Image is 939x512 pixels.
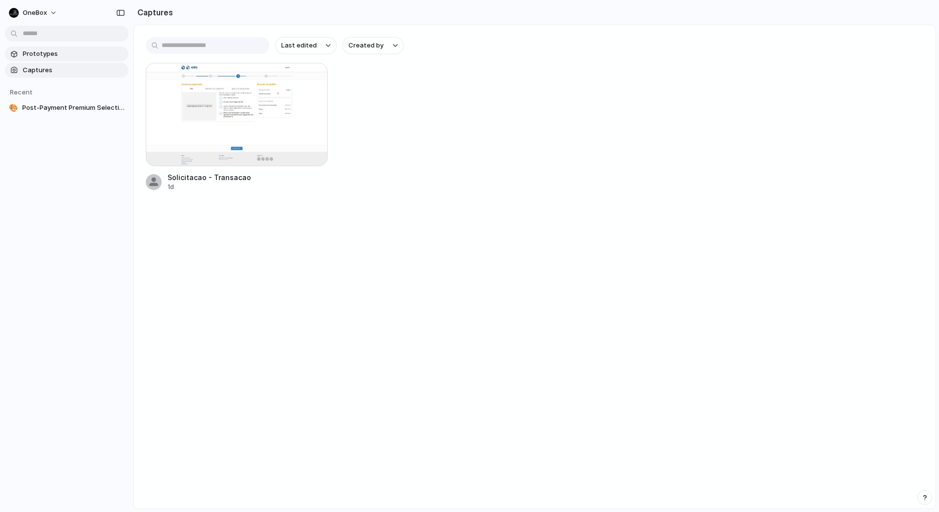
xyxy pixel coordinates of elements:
[10,88,33,96] span: Recent
[23,8,47,18] span: OneBox
[9,103,18,113] div: 🎨
[23,65,125,75] span: Captures
[168,172,251,183] div: Solicitacao - Transacao
[281,41,317,50] span: Last edited
[348,41,384,50] span: Created by
[5,63,128,78] a: Captures
[5,5,62,21] button: OneBox
[133,6,173,18] h2: Captures
[5,100,128,115] a: 🎨Post-Payment Premium Selection Modal
[23,49,125,59] span: Prototypes
[275,37,337,54] button: Last edited
[5,47,128,61] a: Prototypes
[168,183,251,191] div: 1d
[22,103,125,113] span: Post-Payment Premium Selection Modal
[342,37,404,54] button: Created by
